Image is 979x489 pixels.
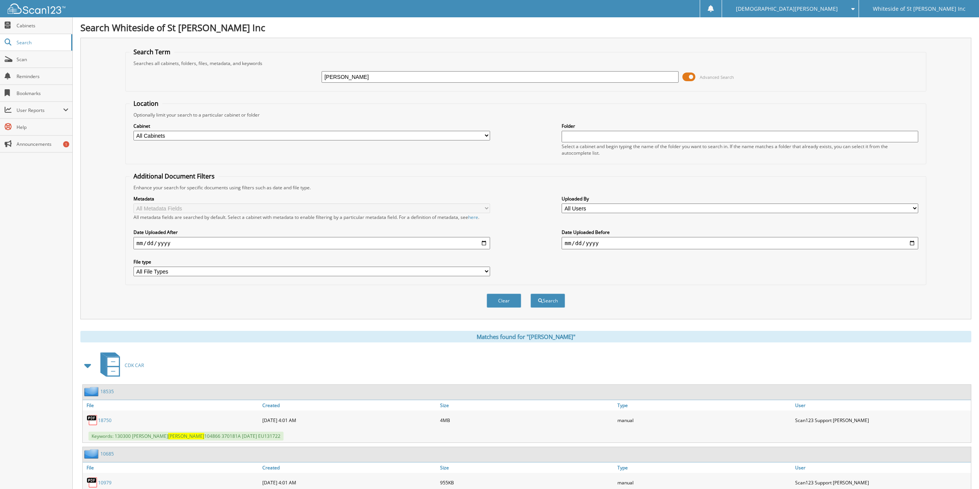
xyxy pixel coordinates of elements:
[100,451,114,457] a: 10685
[133,214,490,220] div: All metadata fields are searched by default. Select a cabinet with metadata to enable filtering b...
[17,124,68,130] span: Help
[168,433,204,439] span: [PERSON_NAME]
[615,412,793,428] div: manual
[130,60,922,67] div: Searches all cabinets, folders, files, metadata, and keywords
[438,400,616,411] a: Size
[17,56,68,63] span: Scan
[98,417,112,424] a: 18750
[562,195,918,202] label: Uploaded By
[487,294,521,308] button: Clear
[793,462,971,473] a: User
[873,7,966,11] span: Whiteside of St [PERSON_NAME] Inc
[125,362,144,369] span: CDK CAR
[130,48,174,56] legend: Search Term
[84,387,100,396] img: folder2.png
[80,21,971,34] h1: Search Whiteside of St [PERSON_NAME] Inc
[133,195,490,202] label: Metadata
[133,259,490,265] label: File type
[530,294,565,308] button: Search
[562,237,918,249] input: end
[98,479,112,486] a: 10979
[100,388,114,395] a: 18535
[83,462,260,473] a: File
[130,184,922,191] div: Enhance your search for specific documents using filters such as date and file type.
[562,123,918,129] label: Folder
[793,412,971,428] div: Scan123 Support [PERSON_NAME]
[260,412,438,428] div: [DATE] 4:01 AM
[133,123,490,129] label: Cabinet
[17,141,68,147] span: Announcements
[260,462,438,473] a: Created
[87,477,98,488] img: PDF.png
[17,73,68,80] span: Reminders
[562,229,918,235] label: Date Uploaded Before
[83,400,260,411] a: File
[260,400,438,411] a: Created
[133,237,490,249] input: start
[87,414,98,426] img: PDF.png
[8,3,65,14] img: scan123-logo-white.svg
[133,229,490,235] label: Date Uploaded After
[468,214,478,220] a: here
[17,90,68,97] span: Bookmarks
[88,432,284,441] span: Keywords: 130300 [PERSON_NAME] 104866 370181A [DATE] EU131722
[17,39,67,46] span: Search
[17,107,63,113] span: User Reports
[130,112,922,118] div: Optionally limit your search to a particular cabinet or folder
[17,22,68,29] span: Cabinets
[438,462,616,473] a: Size
[793,400,971,411] a: User
[615,462,793,473] a: Type
[736,7,838,11] span: [DEMOGRAPHIC_DATA][PERSON_NAME]
[84,449,100,459] img: folder2.png
[438,412,616,428] div: 4MB
[96,350,144,381] a: CDK CAR
[615,400,793,411] a: Type
[80,331,971,342] div: Matches found for "[PERSON_NAME]"
[700,74,734,80] span: Advanced Search
[562,143,918,156] div: Select a cabinet and begin typing the name of the folder you want to search in. If the name match...
[130,99,162,108] legend: Location
[63,141,69,147] div: 1
[130,172,218,180] legend: Additional Document Filters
